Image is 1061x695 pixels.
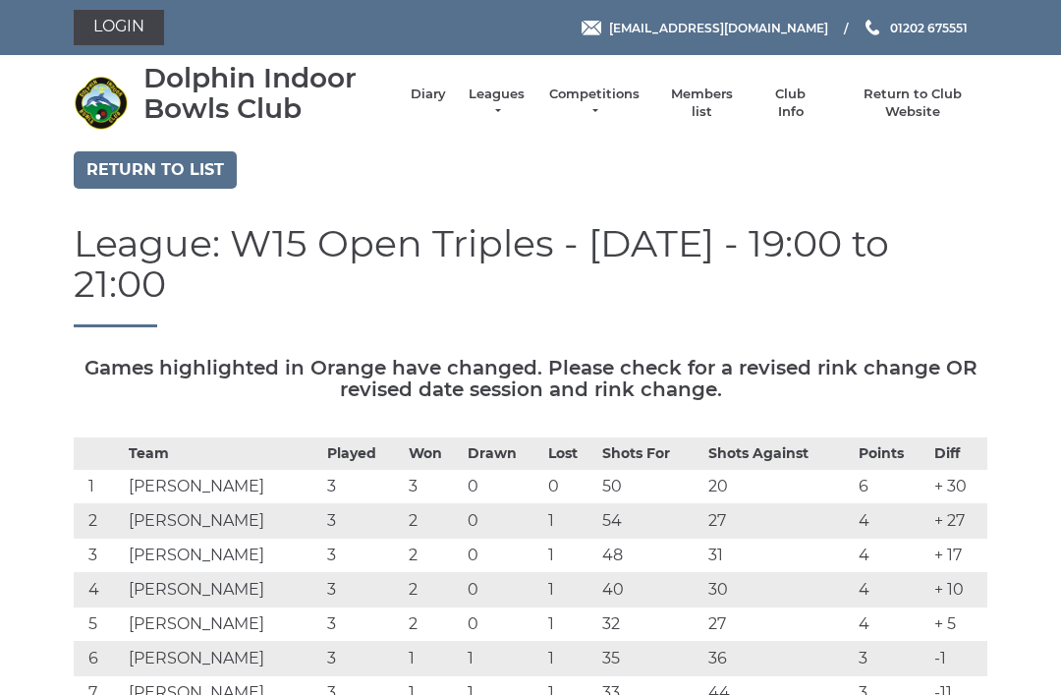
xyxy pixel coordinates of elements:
td: 3 [322,539,403,573]
td: 3 [74,539,124,573]
td: 20 [703,470,854,504]
td: 1 [543,573,597,608]
td: -1 [929,642,987,676]
td: + 5 [929,608,987,642]
td: 0 [463,608,543,642]
td: 3 [854,642,929,676]
td: 1 [543,642,597,676]
th: Shots For [597,438,703,470]
td: 32 [597,608,703,642]
td: 0 [463,539,543,573]
a: Login [74,10,164,45]
td: [PERSON_NAME] [124,573,323,608]
td: 31 [703,539,854,573]
td: + 30 [929,470,987,504]
td: 0 [463,470,543,504]
a: Phone us 01202 675551 [863,19,968,37]
td: 4 [854,573,929,608]
span: [EMAIL_ADDRESS][DOMAIN_NAME] [609,20,828,34]
td: [PERSON_NAME] [124,642,323,676]
td: 3 [322,573,403,608]
a: Diary [411,86,446,103]
td: 50 [597,470,703,504]
td: 30 [703,573,854,608]
td: 4 [74,573,124,608]
th: Won [404,438,463,470]
h1: League: W15 Open Triples - [DATE] - 19:00 to 21:00 [74,223,987,328]
td: 1 [404,642,463,676]
th: Lost [543,438,597,470]
td: 2 [404,608,463,642]
td: 3 [404,470,463,504]
td: 1 [543,504,597,539]
th: Diff [929,438,987,470]
td: 3 [322,608,403,642]
td: 27 [703,504,854,539]
td: + 10 [929,573,987,608]
a: Return to list [74,151,237,189]
div: Dolphin Indoor Bowls Club [143,63,391,124]
a: Email [EMAIL_ADDRESS][DOMAIN_NAME] [582,19,828,37]
th: Played [322,438,403,470]
td: 1 [543,608,597,642]
td: 0 [463,573,543,608]
a: Leagues [466,86,528,121]
td: 4 [854,504,929,539]
td: 54 [597,504,703,539]
td: 6 [854,470,929,504]
td: [PERSON_NAME] [124,470,323,504]
td: 27 [703,608,854,642]
td: 1 [463,642,543,676]
th: Shots Against [703,438,854,470]
td: 36 [703,642,854,676]
td: [PERSON_NAME] [124,608,323,642]
td: 2 [404,573,463,608]
td: 6 [74,642,124,676]
td: 48 [597,539,703,573]
td: 1 [543,539,597,573]
a: Members list [660,86,742,121]
td: 0 [543,470,597,504]
td: 3 [322,470,403,504]
th: Drawn [463,438,543,470]
img: Dolphin Indoor Bowls Club [74,76,128,130]
a: Club Info [762,86,819,121]
td: [PERSON_NAME] [124,539,323,573]
td: 3 [322,642,403,676]
td: [PERSON_NAME] [124,504,323,539]
td: 2 [74,504,124,539]
th: Team [124,438,323,470]
td: 35 [597,642,703,676]
td: 2 [404,539,463,573]
a: Return to Club Website [839,86,987,121]
a: Competitions [547,86,642,121]
td: + 17 [929,539,987,573]
td: + 27 [929,504,987,539]
td: 5 [74,608,124,642]
td: 1 [74,470,124,504]
td: 2 [404,504,463,539]
th: Points [854,438,929,470]
img: Email [582,21,601,35]
td: 3 [322,504,403,539]
h5: Games highlighted in Orange have changed. Please check for a revised rink change OR revised date ... [74,357,987,400]
span: 01202 675551 [890,20,968,34]
img: Phone us [866,20,879,35]
td: 4 [854,539,929,573]
td: 4 [854,608,929,642]
td: 40 [597,573,703,608]
td: 0 [463,504,543,539]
